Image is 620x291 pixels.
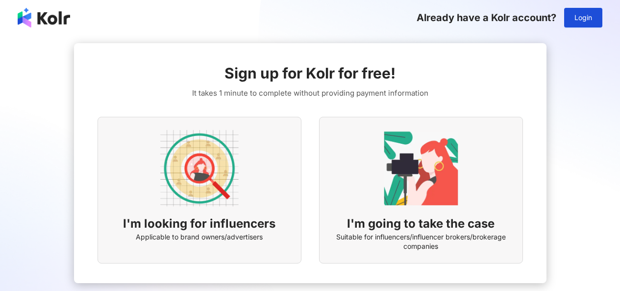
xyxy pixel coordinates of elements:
[564,8,602,27] button: Login
[347,215,495,232] span: I'm going to take the case
[224,63,396,83] span: Sign up for Kolr for free!
[160,129,239,208] img: AD identity option
[136,232,263,242] span: Applicable to brand owners/advertisers
[417,12,556,24] span: Already have a Kolr account?
[574,14,592,22] span: Login
[331,232,511,251] span: Suitable for influencers/influencer brokers/brokerage companies
[123,215,275,232] span: I'm looking for influencers
[18,8,70,27] img: logo
[382,129,460,208] img: KOL identity option
[192,87,428,99] span: It takes 1 minute to complete without providing payment information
